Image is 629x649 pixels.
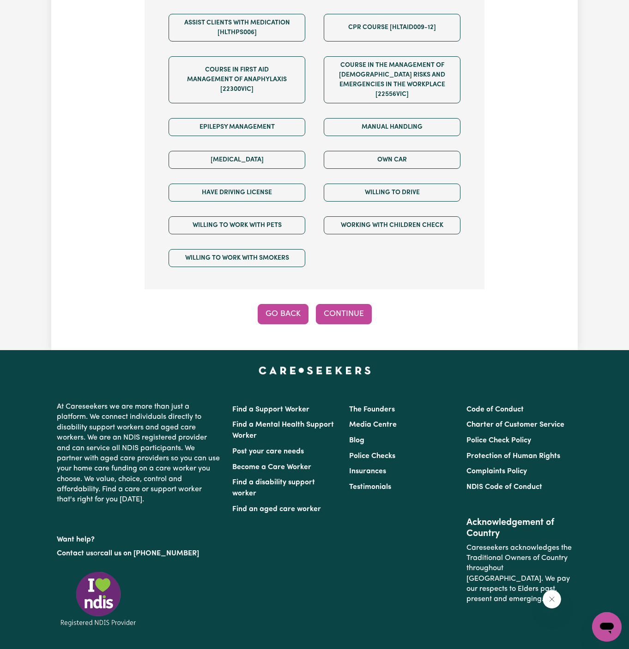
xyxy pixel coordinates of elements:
[169,216,305,234] button: Willing to work with pets
[349,483,391,491] a: Testimonials
[169,118,305,136] button: Epilepsy Management
[169,14,305,42] button: Assist clients with medication [HLTHPS006]
[232,479,315,497] a: Find a disability support worker
[466,539,572,608] p: Careseekers acknowledges the Traditional Owners of Country throughout [GEOGRAPHIC_DATA]. We pay o...
[466,468,527,475] a: Complaints Policy
[57,570,140,628] img: Registered NDIS provider
[169,56,305,103] button: Course in First Aid Management of Anaphylaxis [22300VIC]
[232,421,334,440] a: Find a Mental Health Support Worker
[316,304,372,324] button: Continue
[57,545,221,562] p: or
[349,468,386,475] a: Insurances
[324,151,460,169] button: Own Car
[466,453,560,460] a: Protection of Human Rights
[232,406,309,413] a: Find a Support Worker
[349,453,395,460] a: Police Checks
[100,550,199,557] a: call us on [PHONE_NUMBER]
[324,14,460,42] button: CPR Course [HLTAID009-12]
[324,118,460,136] button: Manual Handling
[169,151,305,169] button: [MEDICAL_DATA]
[259,367,371,374] a: Careseekers home page
[466,406,524,413] a: Code of Conduct
[324,184,460,202] button: Willing to drive
[169,184,305,202] button: Have driving license
[57,531,221,545] p: Want help?
[543,590,561,608] iframe: Close message
[592,612,622,642] iframe: Button to launch messaging window
[324,56,460,103] button: Course in the Management of [DEMOGRAPHIC_DATA] Risks and Emergencies in the Workplace [22556VIC]
[349,421,397,429] a: Media Centre
[258,304,308,324] button: Go Back
[324,216,460,234] button: Working with Children Check
[349,437,364,444] a: Blog
[232,464,311,471] a: Become a Care Worker
[57,550,93,557] a: Contact us
[349,406,395,413] a: The Founders
[169,249,305,267] button: Willing to work with smokers
[466,483,542,491] a: NDIS Code of Conduct
[6,6,56,14] span: Need any help?
[466,517,572,539] h2: Acknowledgement of Country
[466,421,564,429] a: Charter of Customer Service
[466,437,531,444] a: Police Check Policy
[232,448,304,455] a: Post your care needs
[57,398,221,509] p: At Careseekers we are more than just a platform. We connect individuals directly to disability su...
[232,506,321,513] a: Find an aged care worker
